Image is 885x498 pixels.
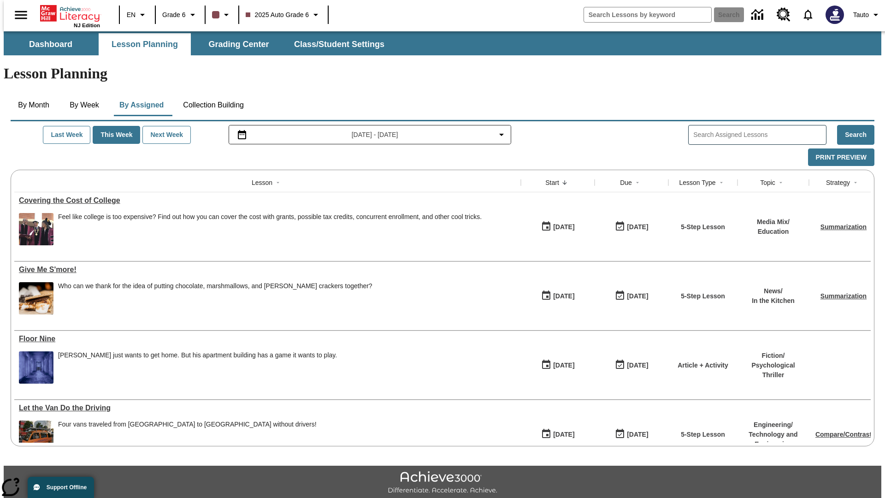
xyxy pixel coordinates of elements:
[74,23,100,28] span: NJ Edition
[40,4,100,23] a: Home
[4,65,881,82] h1: Lesson Planning
[58,421,317,453] div: Four vans traveled from Italy to China without drivers!
[716,177,727,188] button: Sort
[746,2,771,28] a: Data Center
[7,1,35,29] button: Open side menu
[43,126,90,144] button: Last Week
[681,222,725,232] p: 5-Step Lesson
[93,126,140,144] button: This Week
[19,282,53,314] img: toasted marshmallows and chocolate on a graham cracker
[159,6,202,23] button: Grade: Grade 6, Select a grade
[11,94,57,116] button: By Month
[28,477,94,498] button: Support Offline
[820,292,867,300] a: Summarization
[679,178,715,187] div: Lesson Type
[112,94,171,116] button: By Assigned
[752,296,795,306] p: In the Kitchen
[553,360,574,371] div: [DATE]
[771,2,796,27] a: Resource Center, Will open in new tab
[58,282,372,290] div: Who can we thank for the idea of putting chocolate, marshmallows, and [PERSON_NAME] crackers toge...
[742,420,804,430] p: Engineering /
[99,33,191,55] button: Lesson Planning
[627,360,648,371] div: [DATE]
[627,221,648,233] div: [DATE]
[820,223,867,231] a: Summarization
[757,217,790,227] p: Media Mix /
[538,287,578,305] button: 10/15/25: First time the lesson was available
[612,218,651,236] button: 10/15/25: Last day the lesson can be accessed
[545,178,559,187] div: Start
[19,351,53,384] img: A gloomy hallway leads to an old elevator on a run-down floor of an apartment building
[742,430,804,449] p: Technology and Engineering
[742,361,804,380] p: Psychological Thriller
[678,361,728,370] p: Article + Activity
[742,351,804,361] p: Fiction /
[538,426,578,443] button: 10/13/25: First time the lesson was available
[553,290,574,302] div: [DATE]
[496,129,507,140] svg: Collapse Date Range Filter
[19,196,516,205] a: Covering the Cost of College, Lessons
[850,177,861,188] button: Sort
[19,266,516,274] div: Give Me S'more!
[808,148,874,166] button: Print Preview
[757,227,790,237] p: Education
[853,10,869,20] span: Tauto
[61,94,107,116] button: By Week
[252,178,272,187] div: Lesson
[272,177,283,188] button: Sort
[123,6,152,23] button: Language: EN, Select a language
[19,335,516,343] a: Floor Nine, Lessons
[19,196,516,205] div: Covering the Cost of College
[388,471,497,495] img: Achieve3000 Differentiate Accelerate Achieve
[538,356,578,374] button: 10/13/25: First time the lesson was available
[620,178,632,187] div: Due
[19,266,516,274] a: Give Me S'more!, Lessons
[850,6,885,23] button: Profile/Settings
[826,178,850,187] div: Strategy
[58,213,482,221] div: Feel like college is too expensive? Find out how you can cover the cost with grants, possible tax...
[47,484,87,491] span: Support Offline
[627,290,648,302] div: [DATE]
[752,286,795,296] p: News /
[19,421,53,453] img: A driverless van with passengers driving down a street.
[612,356,651,374] button: 10/13/25: Last day the lesson can be accessed
[40,3,100,28] div: Home
[553,429,574,440] div: [DATE]
[19,335,516,343] div: Floor Nine
[242,6,325,23] button: Class: 2025 Auto Grade 6, Select your class
[826,6,844,24] img: Avatar
[58,282,372,314] div: Who can we thank for the idea of putting chocolate, marshmallows, and graham crackers together?
[681,430,725,439] p: 5-Step Lesson
[58,351,337,384] div: Ben just wants to get home. But his apartment building has a game it wants to play.
[176,94,251,116] button: Collection Building
[112,39,178,50] span: Lesson Planning
[294,39,384,50] span: Class/Student Settings
[193,33,285,55] button: Grading Center
[19,404,516,412] div: Let the Van Do the Driving
[19,213,53,245] img: Robert Smith, investor, paid off college debt for class at Morehouse College
[820,3,850,27] button: Select a new avatar
[4,33,393,55] div: SubNavbar
[632,177,643,188] button: Sort
[208,6,236,23] button: Class color is dark brown. Change class color
[246,10,309,20] span: 2025 Auto Grade 6
[538,218,578,236] button: 10/15/25: First time the lesson was available
[4,31,881,55] div: SubNavbar
[760,178,775,187] div: Topic
[58,351,337,359] div: [PERSON_NAME] just wants to get home. But his apartment building has a game it wants to play.
[584,7,711,22] input: search field
[553,221,574,233] div: [DATE]
[681,291,725,301] p: 5-Step Lesson
[352,130,398,140] span: [DATE] - [DATE]
[58,421,317,428] div: Four vans traveled from [GEOGRAPHIC_DATA] to [GEOGRAPHIC_DATA] without drivers!
[127,10,136,20] span: EN
[142,126,191,144] button: Next Week
[693,128,826,142] input: Search Assigned Lessons
[796,3,820,27] a: Notifications
[5,33,97,55] button: Dashboard
[58,213,482,245] div: Feel like college is too expensive? Find out how you can cover the cost with grants, possible tax...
